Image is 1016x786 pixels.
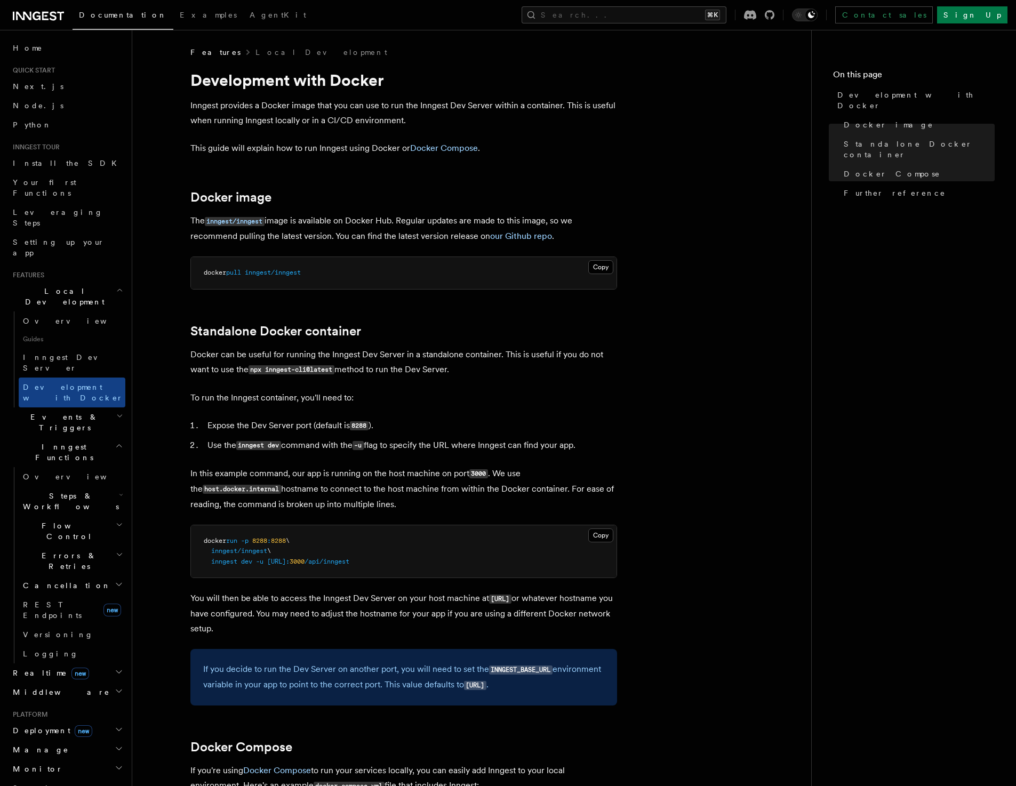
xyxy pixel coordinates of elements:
button: Middleware [9,683,125,702]
span: \ [286,537,290,544]
span: Cancellation [19,580,111,591]
span: Development with Docker [837,90,995,111]
span: Inngest Dev Server [23,353,114,372]
span: 8288 [271,537,286,544]
a: Local Development [255,47,387,58]
span: Inngest tour [9,143,60,151]
a: AgentKit [243,3,313,29]
span: Guides [19,331,125,348]
span: inngest/inngest [245,269,301,276]
span: Standalone Docker container [844,139,995,160]
a: Development with Docker [833,85,995,115]
button: Toggle dark mode [792,9,818,21]
p: This guide will explain how to run Inngest using Docker or . [190,141,617,156]
span: Monitor [9,764,63,774]
span: pull [226,269,241,276]
a: Standalone Docker container [190,324,361,339]
a: Standalone Docker container [839,134,995,164]
button: Deploymentnew [9,721,125,740]
code: 3000 [469,469,488,478]
a: Node.js [9,96,125,115]
a: Docker image [190,190,271,205]
button: Search...⌘K [522,6,726,23]
span: Middleware [9,687,110,697]
span: -u [256,558,263,565]
button: Copy [588,260,613,274]
span: Features [190,47,241,58]
a: Docker image [839,115,995,134]
p: You will then be able to access the Inngest Dev Server on your host machine at or whatever hostna... [190,591,617,636]
p: The image is available on Docker Hub. Regular updates are made to this image, so we recommend pul... [190,213,617,244]
span: Quick start [9,66,55,75]
span: Logging [23,649,78,658]
span: /api/inngest [305,558,349,565]
span: Documentation [79,11,167,19]
a: Leveraging Steps [9,203,125,232]
span: dev [241,558,252,565]
p: Docker can be useful for running the Inngest Dev Server in a standalone container. This is useful... [190,347,617,378]
button: Cancellation [19,576,125,595]
div: Inngest Functions [9,467,125,663]
span: new [75,725,92,737]
span: inngest [211,558,237,565]
span: Manage [9,744,69,755]
span: run [226,537,237,544]
a: Inngest Dev Server [19,348,125,378]
li: Use the command with the flag to specify the URL where Inngest can find your app. [204,438,617,453]
a: Docker Compose [190,740,292,755]
code: [URL] [489,595,511,604]
span: Steps & Workflows [19,491,119,512]
span: new [103,604,121,616]
span: Development with Docker [23,383,123,402]
span: Overview [23,472,133,481]
code: -u [353,441,364,450]
a: Sign Up [937,6,1007,23]
button: Copy [588,528,613,542]
span: REST Endpoints [23,600,82,620]
button: Events & Triggers [9,407,125,437]
span: Realtime [9,668,89,678]
h1: Development with Docker [190,70,617,90]
a: Overview [19,311,125,331]
li: Expose the Dev Server port (default is ). [204,418,617,434]
a: Examples [173,3,243,29]
p: Inngest provides a Docker image that you can use to run the Inngest Dev Server within a container... [190,98,617,128]
span: Local Development [9,286,116,307]
a: Logging [19,644,125,663]
button: Local Development [9,282,125,311]
span: docker [204,537,226,544]
code: npx inngest-cli@latest [249,365,334,374]
a: REST Endpointsnew [19,595,125,625]
span: Setting up your app [13,238,105,257]
button: Steps & Workflows [19,486,125,516]
a: Docker Compose [243,765,311,775]
span: Python [13,121,52,129]
p: If you decide to run the Dev Server on another port, you will need to set the environment variabl... [203,662,604,693]
a: Python [9,115,125,134]
a: Setting up your app [9,232,125,262]
span: Leveraging Steps [13,208,103,227]
code: INNGEST_BASE_URL [489,665,553,675]
span: : [267,537,271,544]
span: AgentKit [250,11,306,19]
code: [URL] [464,681,486,690]
span: inngest/inngest [211,547,267,555]
span: Next.js [13,82,63,91]
a: Contact sales [835,6,933,23]
a: Further reference [839,183,995,203]
span: Further reference [844,188,946,198]
span: 8288 [252,537,267,544]
span: Deployment [9,725,92,736]
code: 8288 [350,421,369,430]
a: Install the SDK [9,154,125,173]
span: Events & Triggers [9,412,116,433]
span: [URL]: [267,558,290,565]
span: Home [13,43,43,53]
button: Manage [9,740,125,759]
kbd: ⌘K [705,10,720,20]
a: Development with Docker [19,378,125,407]
span: Errors & Retries [19,550,116,572]
a: Docker Compose [410,143,478,153]
span: Overview [23,317,133,325]
span: Docker image [844,119,933,130]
